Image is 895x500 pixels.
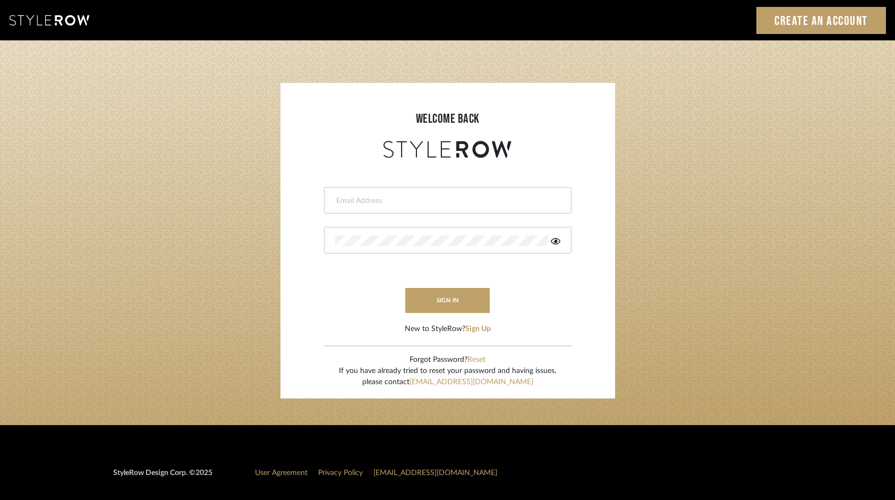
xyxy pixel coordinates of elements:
[339,366,556,388] div: If you have already tried to reset your password and having issues, please contact
[756,7,886,34] a: Create an Account
[410,378,533,386] a: [EMAIL_ADDRESS][DOMAIN_NAME]
[255,469,308,477] a: User Agreement
[465,324,491,335] button: Sign Up
[339,354,556,366] div: Forgot Password?
[373,469,497,477] a: [EMAIL_ADDRESS][DOMAIN_NAME]
[113,468,212,487] div: StyleRow Design Corp. ©2025
[467,354,485,366] button: Reset
[318,469,363,477] a: Privacy Policy
[405,324,491,335] div: New to StyleRow?
[291,109,604,129] div: welcome back
[405,288,490,313] button: sign in
[335,196,558,206] input: Email Address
